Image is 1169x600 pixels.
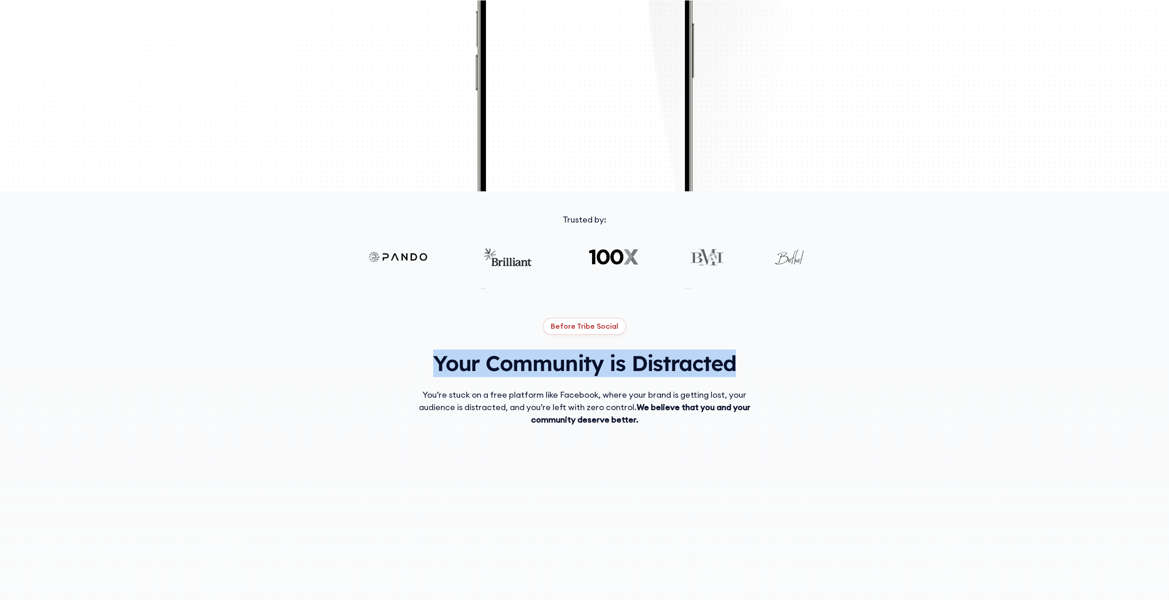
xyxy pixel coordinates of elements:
img: Brilliant logo [482,248,537,266]
img: Bethel logo [774,248,805,266]
div: Trusted by: [291,213,879,226]
img: BMI logo [689,248,724,266]
img: Pando logo [364,248,433,266]
img: 100X logo [587,248,640,266]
